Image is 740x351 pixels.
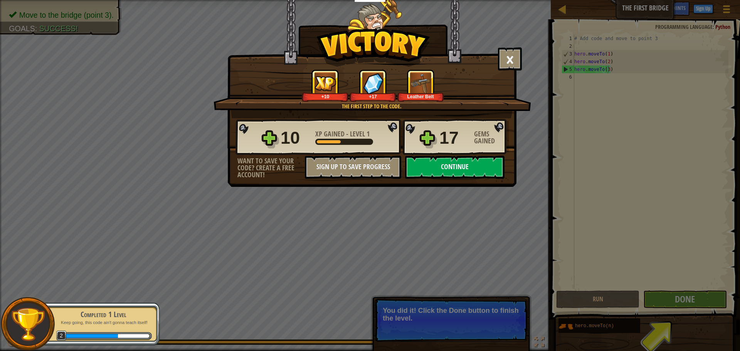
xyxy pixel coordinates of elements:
[281,126,311,150] div: 10
[399,94,442,99] div: Leather Belt
[303,94,347,99] div: +10
[314,76,336,91] img: XP Gained
[316,29,430,67] img: Victory
[55,320,152,326] p: Keep going, this code ain't gonna teach itself!
[315,129,346,139] span: XP Gained
[237,158,305,178] div: Want to save your code? Create a free account!
[363,73,383,94] img: Gems Gained
[348,129,367,139] span: Level
[315,131,370,138] div: -
[367,129,370,139] span: 1
[305,156,401,179] button: Sign Up to Save Progress
[410,73,431,94] img: New Item
[56,331,67,341] span: 2
[498,47,522,71] button: ×
[10,307,45,342] img: trophy.png
[474,131,509,144] div: Gems Gained
[250,102,493,110] div: The first step to the code.
[405,156,505,179] button: Continue
[439,126,469,150] div: 17
[351,94,395,99] div: +17
[55,309,152,320] div: Completed 1 Level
